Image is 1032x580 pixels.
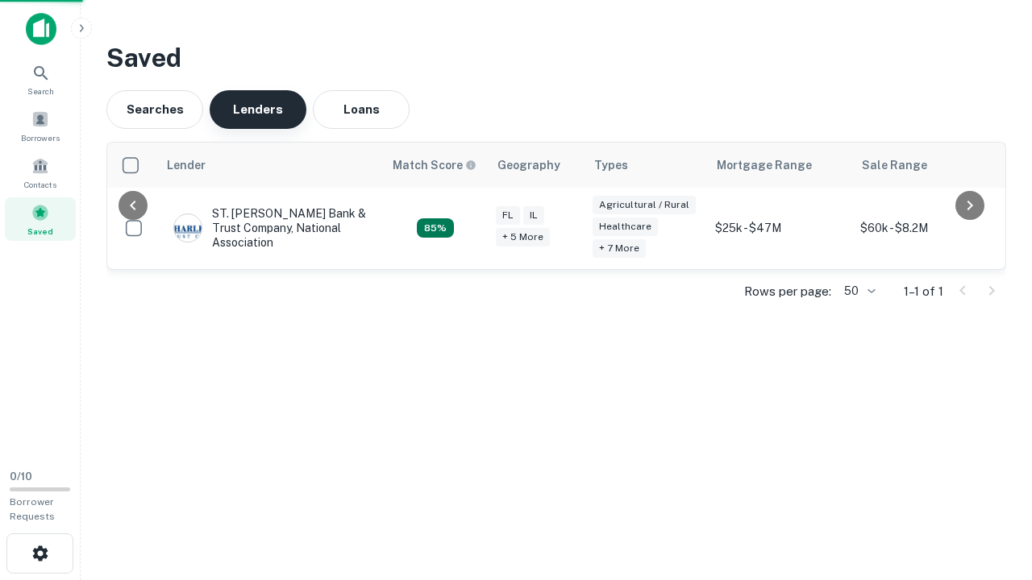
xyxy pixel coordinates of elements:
[27,85,54,97] span: Search
[167,155,206,175] div: Lender
[24,178,56,191] span: Contacts
[106,39,1006,77] h3: Saved
[707,188,852,269] td: $25k - $47M
[593,217,658,236] div: Healthcare
[393,156,476,174] div: Capitalize uses an advanced AI algorithm to match your search with the best lender. The match sco...
[585,143,707,188] th: Types
[313,90,410,129] button: Loans
[838,280,878,303] div: 50
[744,282,831,301] p: Rows per page:
[852,188,997,269] td: $60k - $8.2M
[523,206,544,225] div: IL
[852,143,997,188] th: Sale Range
[496,206,520,225] div: FL
[594,155,628,175] div: Types
[5,151,76,194] a: Contacts
[393,156,473,174] h6: Match Score
[383,143,488,188] th: Capitalize uses an advanced AI algorithm to match your search with the best lender. The match sco...
[174,214,202,242] img: picture
[106,90,203,129] button: Searches
[707,143,852,188] th: Mortgage Range
[5,57,76,101] a: Search
[173,206,367,251] div: ST. [PERSON_NAME] Bank & Trust Company, National Association
[157,143,383,188] th: Lender
[593,196,696,214] div: Agricultural / Rural
[210,90,306,129] button: Lenders
[10,496,55,522] span: Borrower Requests
[26,13,56,45] img: capitalize-icon.png
[27,225,53,238] span: Saved
[593,239,646,258] div: + 7 more
[496,228,550,246] div: + 5 more
[904,282,943,301] p: 1–1 of 1
[497,155,560,175] div: Geography
[21,131,60,144] span: Borrowers
[717,155,812,175] div: Mortgage Range
[417,218,454,238] div: Capitalize uses an advanced AI algorithm to match your search with the best lender. The match sco...
[488,143,585,188] th: Geography
[10,470,32,483] span: 0 / 10
[5,197,76,241] a: Saved
[862,155,927,175] div: Sale Range
[5,104,76,147] a: Borrowers
[951,451,1032,528] iframe: Chat Widget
